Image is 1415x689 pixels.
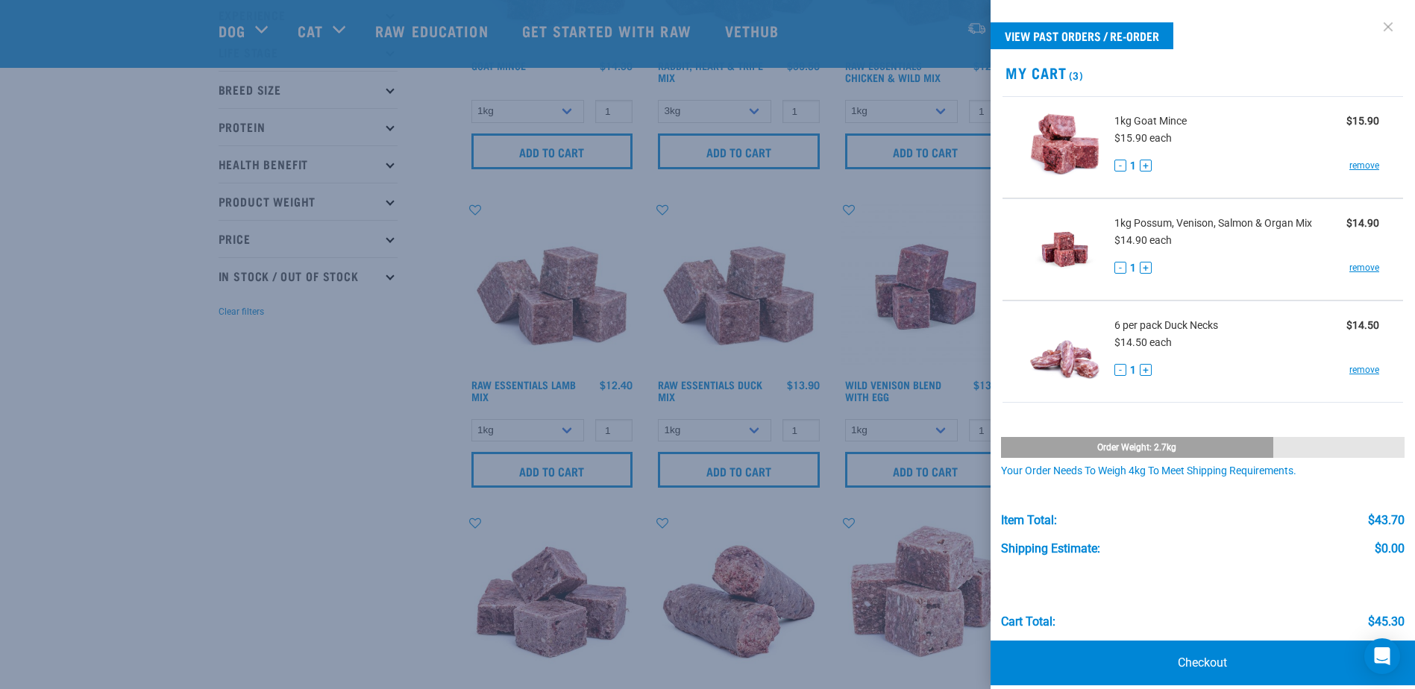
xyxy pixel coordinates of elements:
span: $15.90 each [1114,132,1172,144]
button: - [1114,364,1126,376]
a: Checkout [991,641,1415,685]
button: + [1140,262,1152,274]
span: 1kg Possum, Venison, Salmon & Organ Mix [1114,215,1312,231]
div: Your order needs to weigh 4kg to meet shipping requirements. [1001,465,1405,477]
strong: $14.50 [1346,319,1379,331]
div: Open Intercom Messenger [1364,638,1400,674]
img: Possum, Venison, Salmon & Organ Mix [1026,211,1103,288]
div: Shipping Estimate: [1001,542,1100,556]
span: 6 per pack Duck Necks [1114,318,1218,333]
div: $45.30 [1368,615,1405,629]
span: $14.90 each [1114,234,1172,246]
button: + [1140,364,1152,376]
button: - [1114,160,1126,172]
div: $43.70 [1368,514,1405,527]
span: 1 [1130,158,1136,174]
a: View past orders / re-order [991,22,1173,49]
strong: $14.90 [1346,217,1379,229]
span: $14.50 each [1114,336,1172,348]
button: - [1114,262,1126,274]
img: Duck Necks [1026,313,1103,390]
strong: $15.90 [1346,115,1379,127]
div: Item Total: [1001,514,1057,527]
div: $0.00 [1375,542,1405,556]
img: Goat Mince [1026,109,1103,186]
span: (3) [1067,72,1084,78]
span: 1 [1130,260,1136,276]
span: 1kg Goat Mince [1114,113,1187,129]
button: + [1140,160,1152,172]
div: Cart total: [1001,615,1055,629]
a: remove [1349,159,1379,172]
a: remove [1349,363,1379,377]
div: Order weight: 2.7kg [1001,437,1274,458]
a: remove [1349,261,1379,274]
h2: My Cart [991,64,1415,81]
span: 1 [1130,362,1136,378]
